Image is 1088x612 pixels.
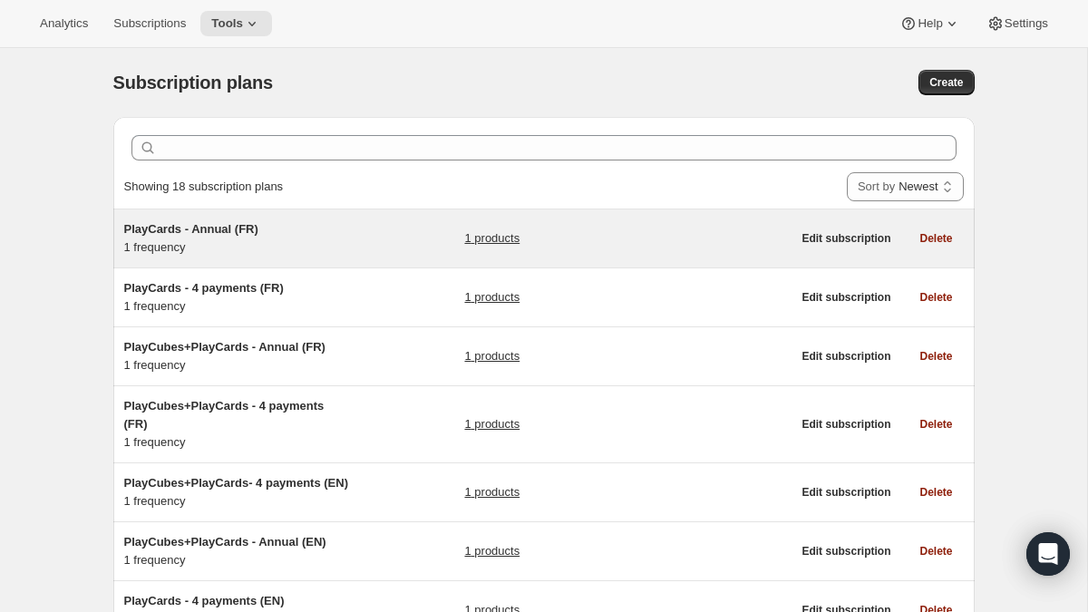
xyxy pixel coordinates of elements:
a: 1 products [464,288,520,306]
span: Analytics [40,16,88,31]
button: Edit subscription [791,226,901,251]
span: Edit subscription [801,290,890,305]
button: Delete [908,226,963,251]
a: 1 products [464,483,520,501]
button: Create [918,70,974,95]
button: Edit subscription [791,412,901,437]
span: Edit subscription [801,485,890,500]
span: Delete [919,417,952,432]
span: Subscriptions [113,16,186,31]
span: Edit subscription [801,231,890,246]
span: Subscription plans [113,73,273,92]
button: Analytics [29,11,99,36]
button: Edit subscription [791,285,901,310]
div: 1 frequency [124,397,351,452]
button: Delete [908,285,963,310]
span: PlayCards - Annual (FR) [124,222,258,236]
a: 1 products [464,415,520,433]
span: Edit subscription [801,417,890,432]
div: 1 frequency [124,338,351,374]
span: Delete [919,485,952,500]
button: Delete [908,480,963,505]
span: Delete [919,349,952,364]
span: Tools [211,16,243,31]
button: Subscriptions [102,11,197,36]
div: 1 frequency [124,533,351,569]
a: 1 products [464,542,520,560]
span: Showing 18 subscription plans [124,180,284,193]
button: Edit subscription [791,539,901,564]
span: PlayCards - 4 payments (FR) [124,281,284,295]
button: Help [889,11,971,36]
span: Edit subscription [801,349,890,364]
span: PlayCubes+PlayCards - Annual (FR) [124,340,325,354]
div: 1 frequency [124,474,351,510]
a: 1 products [464,229,520,248]
button: Delete [908,344,963,369]
button: Edit subscription [791,480,901,505]
span: Delete [919,231,952,246]
span: Delete [919,544,952,559]
span: Delete [919,290,952,305]
div: 1 frequency [124,279,351,316]
span: Create [929,75,963,90]
a: 1 products [464,347,520,365]
div: 1 frequency [124,220,351,257]
span: PlayCubes+PlayCards- 4 payments (EN) [124,476,348,490]
button: Settings [976,11,1059,36]
span: PlayCubes+PlayCards - Annual (EN) [124,535,326,549]
button: Tools [200,11,272,36]
span: Edit subscription [801,544,890,559]
button: Delete [908,539,963,564]
button: Edit subscription [791,344,901,369]
span: Help [918,16,942,31]
span: PlayCubes+PlayCards - 4 payments (FR) [124,399,325,431]
span: Settings [1005,16,1048,31]
span: PlayCards - 4 payments (EN) [124,594,285,607]
div: Open Intercom Messenger [1026,532,1070,576]
button: Delete [908,412,963,437]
